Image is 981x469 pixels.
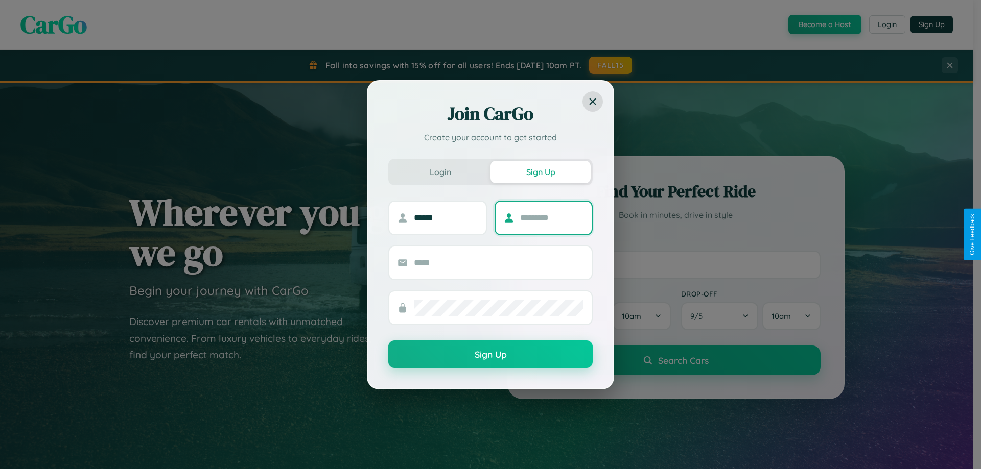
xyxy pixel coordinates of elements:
[491,161,591,183] button: Sign Up
[388,340,593,368] button: Sign Up
[388,131,593,143] p: Create your account to get started
[390,161,491,183] button: Login
[388,102,593,126] h2: Join CarGo
[969,214,976,255] div: Give Feedback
